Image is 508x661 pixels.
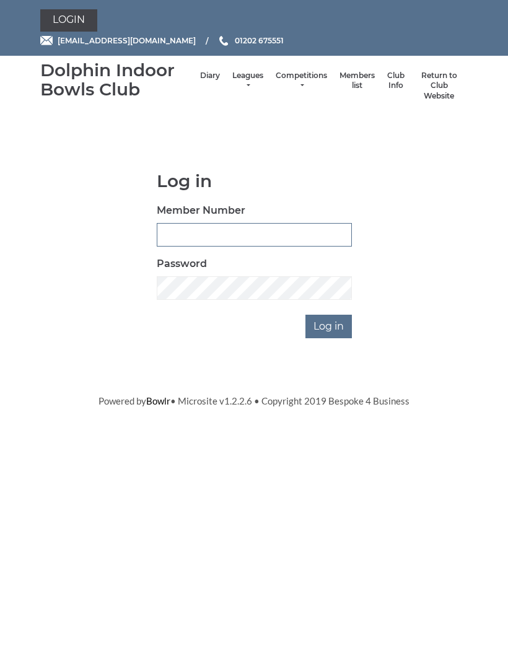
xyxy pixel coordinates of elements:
[58,36,196,45] span: [EMAIL_ADDRESS][DOMAIN_NAME]
[99,395,409,406] span: Powered by • Microsite v1.2.2.6 • Copyright 2019 Bespoke 4 Business
[40,61,194,99] div: Dolphin Indoor Bowls Club
[40,9,97,32] a: Login
[157,203,245,218] label: Member Number
[276,71,327,91] a: Competitions
[40,36,53,45] img: Email
[219,36,228,46] img: Phone us
[339,71,375,91] a: Members list
[157,256,207,271] label: Password
[157,172,352,191] h1: Log in
[305,315,352,338] input: Log in
[235,36,284,45] span: 01202 675551
[417,71,462,102] a: Return to Club Website
[146,395,170,406] a: Bowlr
[40,35,196,46] a: Email [EMAIL_ADDRESS][DOMAIN_NAME]
[387,71,405,91] a: Club Info
[232,71,263,91] a: Leagues
[200,71,220,81] a: Diary
[217,35,284,46] a: Phone us 01202 675551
